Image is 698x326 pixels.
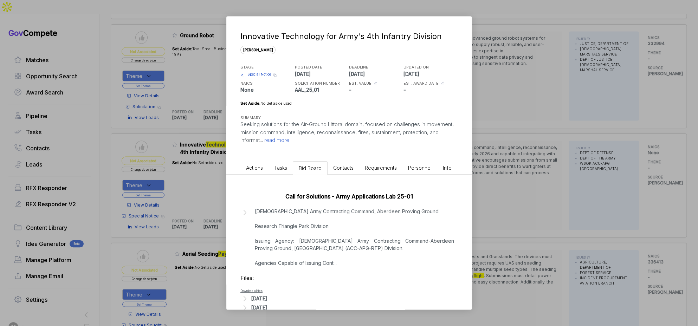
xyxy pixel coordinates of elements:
div: [DATE] [251,304,267,311]
span: Special Notice [247,72,271,77]
p: - [349,86,402,93]
div: [DATE] [251,295,267,302]
span: Bid Board [299,165,322,171]
h5: DEADLINE [349,64,402,70]
h5: UPDATED ON [403,64,456,70]
p: [DATE] [295,70,348,78]
span: Tasks [274,165,287,171]
div: Innovative Technology for Army's 4th Infantry Division [240,31,455,42]
h5: SOLICITATION NUMBER [295,80,348,86]
h5: POSTED DATE [295,64,348,70]
a: Call for Solutions - Army Applications Lab 25-01 [285,193,413,200]
span: [PERSON_NAME] [240,46,276,54]
span: Personnel [408,165,432,171]
h5: NAICS [240,80,293,86]
p: [DEMOGRAPHIC_DATA] Army Contracting Command, Aberdeen Proving Ground Research Triangle Park Divis... [255,208,454,267]
p: - [403,86,456,93]
span: Actions [246,165,263,171]
span: read more [263,137,289,143]
h5: STAGE [240,64,293,70]
p: [DATE] [403,70,456,78]
h5: EST. VALUE [349,80,371,86]
span: No Set aside used [260,101,292,106]
p: Seeking solutions for the Air-Ground Littoral domain, focused on challenges in movement, mission ... [240,120,458,144]
h5: SUMMARY [240,115,446,121]
span: Contacts [333,165,354,171]
p: None [240,86,293,93]
a: Special Notice [240,72,271,77]
span: Info [443,165,452,171]
p: AAL_25_01 [295,86,348,93]
h5: EST. AWARD DATE [403,80,439,86]
p: [DATE] [349,70,402,78]
a: Download all files [240,289,263,293]
h3: Files: [240,274,458,282]
span: Set Aside: [240,101,260,106]
span: Requirements [365,165,397,171]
